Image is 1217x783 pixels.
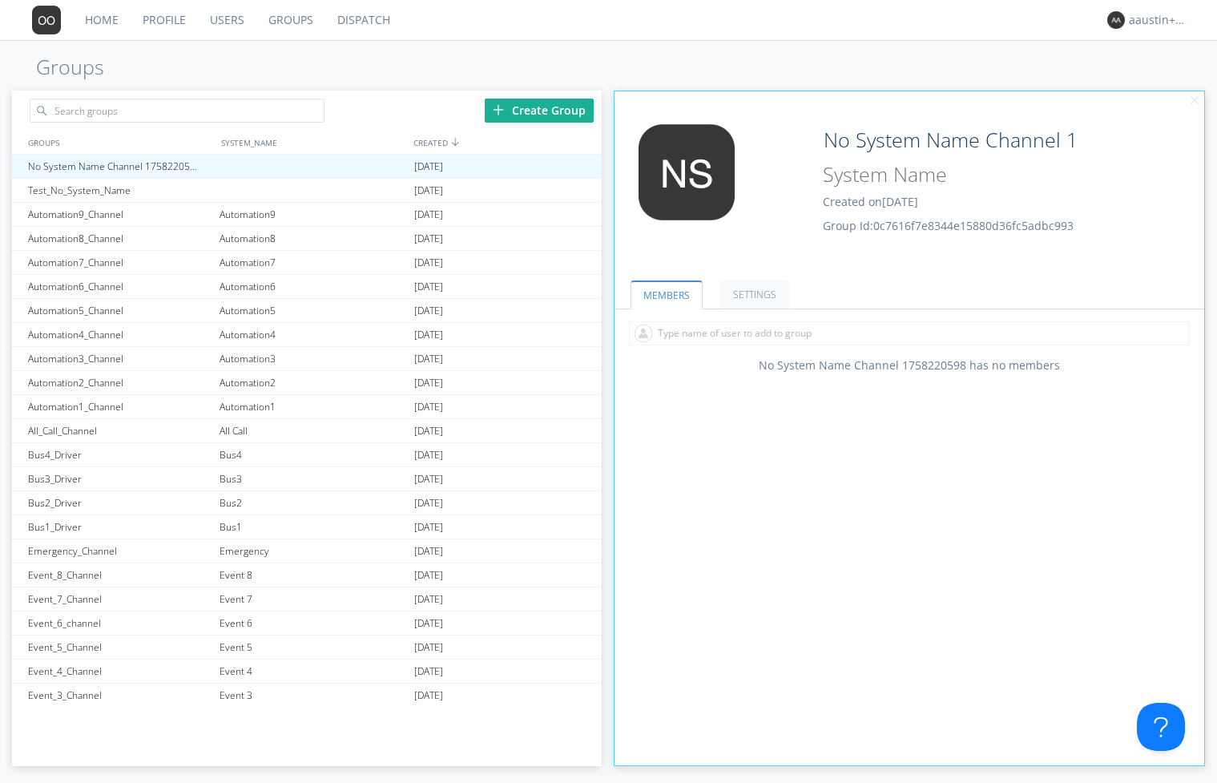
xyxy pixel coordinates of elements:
[216,587,410,611] div: Event 7
[493,104,504,115] img: plus.svg
[414,179,443,203] span: [DATE]
[414,395,443,419] span: [DATE]
[216,660,410,683] div: Event 4
[817,159,1076,190] input: System Name
[217,131,409,154] div: SYSTEM_NAME
[414,660,443,684] span: [DATE]
[12,251,602,275] a: Automation7_ChannelAutomation7[DATE]
[216,323,410,346] div: Automation4
[216,443,410,466] div: Bus4
[631,281,703,309] a: MEMBERS
[414,323,443,347] span: [DATE]
[1137,703,1185,751] iframe: Toggle Customer Support
[24,587,216,611] div: Event_7_Channel
[823,218,1074,233] span: Group Id: 0c7616f7e8344e15880d36fc5adbc993
[627,124,747,220] img: 373638.png
[12,636,602,660] a: Event_5_ChannelEvent 5[DATE]
[24,203,216,226] div: Automation9_Channel
[414,636,443,660] span: [DATE]
[414,203,443,227] span: [DATE]
[12,419,602,443] a: All_Call_ChannelAll Call[DATE]
[1189,95,1200,107] img: cancel.svg
[12,395,602,419] a: Automation1_ChannelAutomation1[DATE]
[216,539,410,563] div: Emergency
[216,419,410,442] div: All Call
[882,194,918,209] span: [DATE]
[216,491,410,515] div: Bus2
[24,491,216,515] div: Bus2_Driver
[216,636,410,659] div: Event 5
[12,275,602,299] a: Automation6_ChannelAutomation6[DATE]
[24,539,216,563] div: Emergency_Channel
[12,371,602,395] a: Automation2_ChannelAutomation2[DATE]
[216,275,410,298] div: Automation6
[24,611,216,635] div: Event_6_channel
[24,251,216,274] div: Automation7_Channel
[720,281,789,309] a: SETTINGS
[1107,11,1125,29] img: 373638.png
[216,515,410,539] div: Bus1
[414,371,443,395] span: [DATE]
[24,395,216,418] div: Automation1_Channel
[24,371,216,394] div: Automation2_Channel
[414,227,443,251] span: [DATE]
[216,251,410,274] div: Automation7
[24,419,216,442] div: All_Call_Channel
[414,467,443,491] span: [DATE]
[24,636,216,659] div: Event_5_Channel
[24,684,216,707] div: Event_3_Channel
[485,99,594,123] div: Create Group
[24,563,216,587] div: Event_8_Channel
[216,227,410,250] div: Automation8
[30,99,324,123] input: Search groups
[24,443,216,466] div: Bus4_Driver
[24,131,213,154] div: GROUPS
[414,443,443,467] span: [DATE]
[24,515,216,539] div: Bus1_Driver
[24,275,216,298] div: Automation6_Channel
[414,563,443,587] span: [DATE]
[24,227,216,250] div: Automation8_Channel
[414,299,443,323] span: [DATE]
[414,587,443,611] span: [DATE]
[1129,12,1189,28] div: aaustin+ovc1+org
[414,611,443,636] span: [DATE]
[216,299,410,322] div: Automation5
[12,539,602,563] a: Emergency_ChannelEmergency[DATE]
[24,347,216,370] div: Automation3_Channel
[216,347,410,370] div: Automation3
[24,323,216,346] div: Automation4_Channel
[12,323,602,347] a: Automation4_ChannelAutomation4[DATE]
[414,251,443,275] span: [DATE]
[414,491,443,515] span: [DATE]
[414,515,443,539] span: [DATE]
[24,155,216,178] div: No System Name Channel 1758220598
[12,227,602,251] a: Automation8_ChannelAutomation8[DATE]
[32,6,61,34] img: 373638.png
[12,179,602,203] a: Test_No_System_Name[DATE]
[12,491,602,515] a: Bus2_DriverBus2[DATE]
[414,684,443,708] span: [DATE]
[12,684,602,708] a: Event_3_ChannelEvent 3[DATE]
[216,395,410,418] div: Automation1
[216,371,410,394] div: Automation2
[414,275,443,299] span: [DATE]
[24,467,216,490] div: Bus3_Driver
[615,357,1204,373] div: No System Name Channel 1758220598 has no members
[216,684,410,707] div: Event 3
[12,515,602,539] a: Bus1_DriverBus1[DATE]
[24,179,216,202] div: Test_No_System_Name
[216,563,410,587] div: Event 8
[823,194,918,209] span: Created on
[12,347,602,371] a: Automation3_ChannelAutomation3[DATE]
[414,347,443,371] span: [DATE]
[12,155,602,179] a: No System Name Channel 1758220598[DATE]
[216,203,410,226] div: Automation9
[24,299,216,322] div: Automation5_Channel
[414,419,443,443] span: [DATE]
[12,299,602,323] a: Automation5_ChannelAutomation5[DATE]
[216,611,410,635] div: Event 6
[12,443,602,467] a: Bus4_DriverBus4[DATE]
[12,203,602,227] a: Automation9_ChannelAutomation9[DATE]
[414,155,443,179] span: [DATE]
